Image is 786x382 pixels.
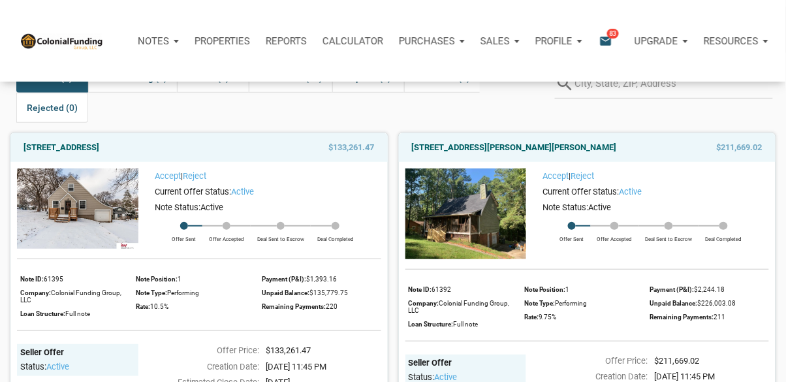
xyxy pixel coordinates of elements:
[20,289,121,304] span: Colonial Funding Group, LLC
[260,344,388,357] div: $133,261.47
[20,32,103,49] img: NoteUnlimited
[183,171,206,181] a: Reject
[520,355,648,368] div: Offer Price:
[714,313,725,321] span: 211
[524,313,539,321] span: Rate:
[539,313,557,321] span: 9.75%
[635,35,678,47] p: Upgrade
[699,230,749,243] div: Deal Completed
[717,140,762,155] span: $211,669.02
[588,202,611,212] span: Active
[435,372,458,382] span: active
[694,286,725,293] span: $2,244.18
[309,289,348,296] span: $135,779.75
[155,171,181,181] a: Accept
[542,187,619,197] span: Current Offer Status:
[200,202,223,212] span: Active
[607,28,619,39] span: 83
[155,202,200,212] span: Note Status:
[696,22,776,61] button: Resources
[44,276,63,283] span: 61395
[258,22,315,61] button: Reports
[262,303,326,310] span: Remaining Payments:
[24,140,99,155] a: [STREET_ADDRESS]
[542,171,594,181] span: |
[20,347,135,358] div: Seller Offer
[454,321,479,328] span: Full note
[619,187,642,197] span: active
[409,358,524,369] div: Seller Offer
[409,321,454,328] span: Loan Structure:
[650,286,694,293] span: Payment (P&I):
[155,171,206,181] span: |
[322,35,383,47] p: Calculator
[136,303,150,310] span: Rate:
[432,286,452,293] span: 61392
[138,35,169,47] p: Notes
[130,22,187,61] button: Notes
[260,360,388,374] div: [DATE] 11:45 PM
[591,230,639,243] div: Offer Accepted
[20,310,65,317] span: Loan Structure:
[132,344,260,357] div: Offer Price:
[20,362,46,372] span: Status:
[574,69,773,99] input: City, State, ZIP, Address
[251,230,311,243] div: Deal Sent to Escrow
[165,230,202,243] div: Offer Sent
[409,300,510,314] span: Colonial Funding Group, LLC
[262,289,309,296] span: Unpaid Balance:
[412,140,617,155] a: [STREET_ADDRESS][PERSON_NAME][PERSON_NAME]
[266,35,307,47] p: Reports
[542,202,588,212] span: Note Status:
[315,22,391,61] a: Calculator
[65,310,90,317] span: Full note
[178,276,181,283] span: 1
[326,303,338,310] span: 220
[46,362,69,372] span: active
[556,300,588,307] span: Performing
[555,69,574,99] i: search
[187,22,258,61] a: Properties
[306,276,337,283] span: $1,393.16
[167,289,199,296] span: Performing
[566,286,570,293] span: 1
[473,22,527,61] button: Sales
[391,22,473,61] button: Purchases
[648,355,776,368] div: $211,669.02
[542,171,569,181] a: Accept
[231,187,254,197] span: active
[480,35,510,47] p: Sales
[598,33,614,48] i: email
[639,230,699,243] div: Deal Sent to Escrow
[132,360,260,374] div: Creation Date:
[195,35,250,47] p: Properties
[524,286,566,293] span: Note Position:
[535,35,573,47] p: Profile
[136,289,167,296] span: Note Type:
[155,187,231,197] span: Current Offer Status:
[627,22,696,61] button: Upgrade
[202,230,251,243] div: Offer Accepted
[329,140,375,155] span: $133,261.47
[650,313,714,321] span: Remaining Payments:
[704,35,759,47] p: Resources
[16,93,88,123] div: Rejected (0)
[409,300,439,307] span: Company:
[20,276,44,283] span: Note ID:
[409,286,432,293] span: Note ID:
[20,289,51,296] span: Company:
[409,372,435,382] span: Status:
[136,276,178,283] span: Note Position:
[589,22,627,61] button: email83
[527,22,590,61] a: Profile
[697,300,736,307] span: $226,003.08
[150,303,168,310] span: 10.5%
[311,230,360,243] div: Deal Completed
[405,168,527,259] img: 574469
[262,276,306,283] span: Payment (P&I):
